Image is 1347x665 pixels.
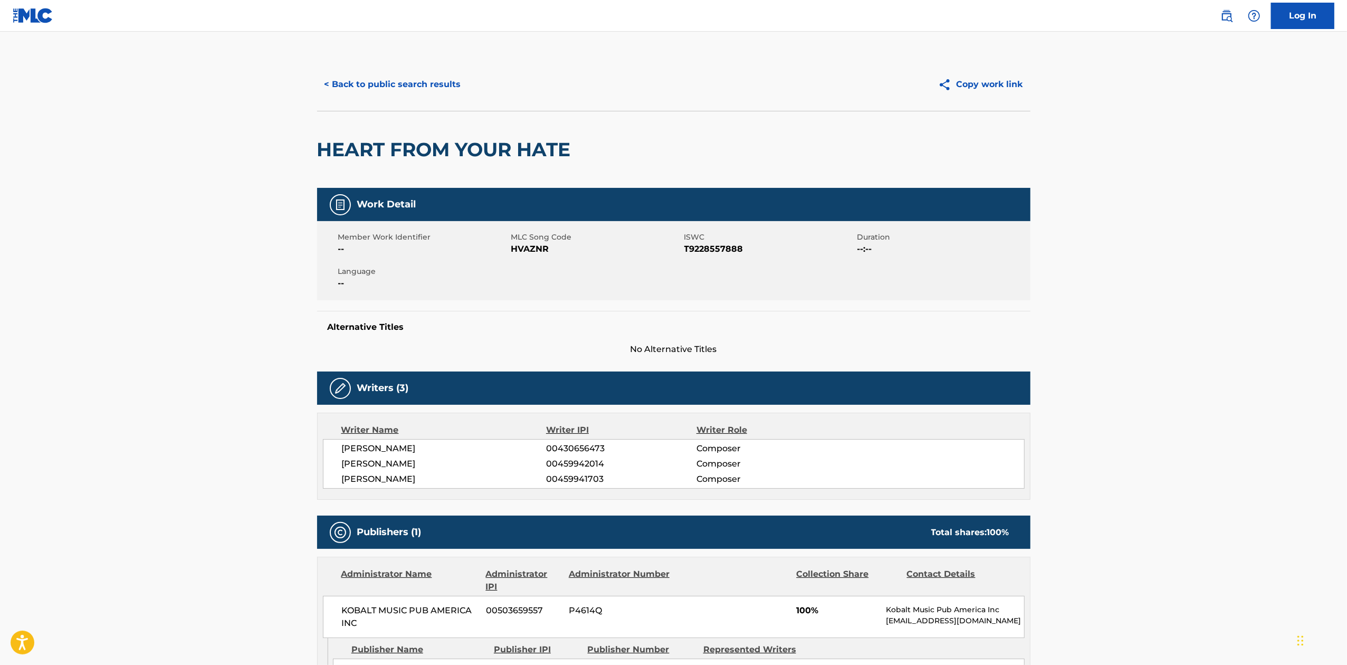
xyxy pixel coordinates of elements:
span: No Alternative Titles [317,343,1030,356]
h2: HEART FROM YOUR HATE [317,138,576,161]
div: Publisher Name [351,643,486,656]
div: Administrator Name [341,568,478,593]
span: Duration [857,232,1028,243]
span: Language [338,266,509,277]
span: Composer [696,473,833,486]
div: Writer Role [696,424,833,436]
div: Help [1244,5,1265,26]
span: 00430656473 [546,442,696,455]
p: Kobalt Music Pub America Inc [886,604,1024,615]
img: Writers [334,382,347,395]
span: -- [338,277,509,290]
span: P4614Q [569,604,671,617]
button: Copy work link [931,71,1030,98]
div: Contact Details [907,568,1009,593]
div: Publisher Number [588,643,695,656]
h5: Writers (3) [357,382,409,394]
div: Collection Share [796,568,899,593]
span: [PERSON_NAME] [342,442,547,455]
a: Public Search [1216,5,1237,26]
span: [PERSON_NAME] [342,458,547,470]
div: Administrator Number [569,568,671,593]
span: -- [338,243,509,255]
span: 100% [796,604,878,617]
h5: Work Detail [357,198,416,211]
div: Administrator IPI [486,568,561,593]
span: 00503659557 [486,604,561,617]
span: ISWC [684,232,855,243]
span: [PERSON_NAME] [342,473,547,486]
img: Copy work link [938,78,957,91]
span: T9228557888 [684,243,855,255]
a: Log In [1271,3,1334,29]
h5: Publishers (1) [357,526,422,538]
div: Writer Name [341,424,547,436]
img: help [1248,9,1260,22]
span: Composer [696,442,833,455]
span: Composer [696,458,833,470]
img: MLC Logo [13,8,53,23]
img: search [1220,9,1233,22]
img: Publishers [334,526,347,539]
span: HVAZNR [511,243,682,255]
p: [EMAIL_ADDRESS][DOMAIN_NAME] [886,615,1024,626]
img: Work Detail [334,198,347,211]
iframe: Chat Widget [1294,614,1347,665]
h5: Alternative Titles [328,322,1020,332]
span: MLC Song Code [511,232,682,243]
div: Writer IPI [546,424,696,436]
span: KOBALT MUSIC PUB AMERICA INC [342,604,479,630]
div: Represented Writers [703,643,811,656]
span: 00459942014 [546,458,696,470]
div: Publisher IPI [494,643,580,656]
span: 100 % [987,527,1009,537]
button: < Back to public search results [317,71,469,98]
div: Drag [1297,625,1304,657]
span: --:-- [857,243,1028,255]
div: Total shares: [931,526,1009,539]
span: Member Work Identifier [338,232,509,243]
span: 00459941703 [546,473,696,486]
